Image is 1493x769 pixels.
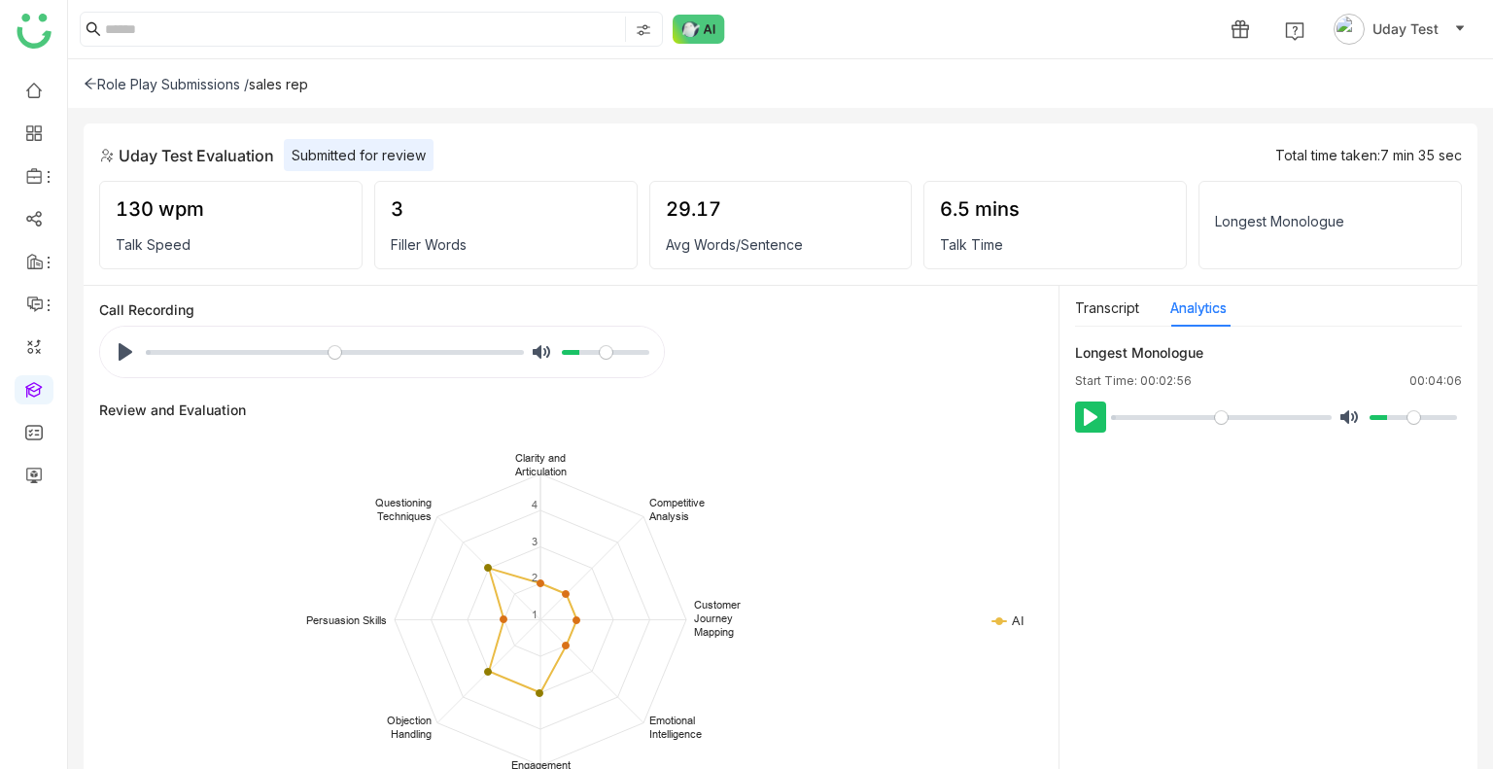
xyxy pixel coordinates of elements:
[391,236,621,253] div: Filler Words
[146,343,524,362] input: Seek
[110,336,141,367] button: Play
[1170,297,1227,319] button: Analytics
[99,402,246,418] div: Review and Evaluation
[562,343,649,362] input: Volume
[99,148,115,163] img: role-play.svg
[17,14,52,49] img: logo
[387,714,432,741] text: Objection Handling
[1011,612,1024,628] text: AI
[532,571,538,584] text: 2
[649,714,702,741] text: Emotional Intelligence
[1215,213,1445,229] div: Longest Monologue
[99,144,274,167] div: Uday Test Evaluation
[1075,372,1192,390] div: Start Time: 00:02:56
[84,76,249,92] div: Role Play Submissions /
[1370,408,1457,427] input: Volume
[666,197,896,221] div: 29.17
[940,197,1170,221] div: 6.5 mins
[391,197,621,221] div: 3
[532,608,538,621] text: 1
[116,197,346,221] div: 130 wpm
[1075,402,1106,433] button: Play
[514,451,567,478] text: Clarity and Articulation
[1372,18,1439,40] span: Uday Test
[284,139,434,171] div: Submitted for review
[1075,297,1139,319] button: Transcript
[1334,14,1365,45] img: avatar
[1380,147,1462,163] span: 7 min 35 sec
[1330,14,1470,45] button: Uday Test
[648,496,705,523] text: Competitive Analysis
[116,236,346,253] div: Talk Speed
[532,535,538,548] text: 3
[249,76,308,92] div: sales rep
[1409,372,1462,390] div: 00:04:06
[1111,408,1332,427] input: Seek
[694,598,741,639] text: Customer Journey Mapping
[940,236,1170,253] div: Talk Time
[1285,21,1304,41] img: help.svg
[666,236,896,253] div: Avg Words/Sentence
[636,22,651,38] img: search-type.svg
[673,15,725,44] img: ask-buddy-normal.svg
[1075,342,1462,363] div: Longest Monologue
[375,496,432,523] text: Questioning Techniques
[1275,147,1462,163] div: Total time taken:
[532,498,538,511] text: 4
[99,301,1043,318] div: Call Recording
[306,613,387,627] text: Persuasion Skills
